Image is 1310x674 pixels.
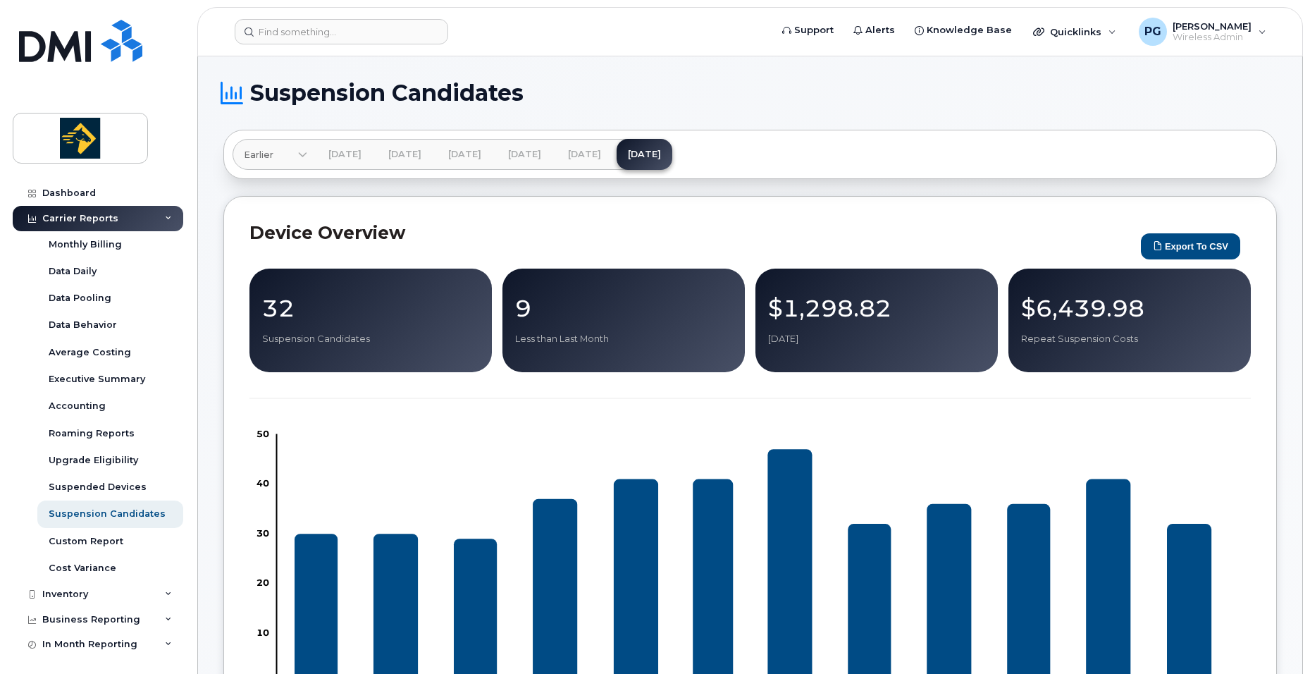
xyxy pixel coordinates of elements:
a: [DATE] [317,139,373,170]
a: [DATE] [617,139,672,170]
h2: Device Overview [249,222,1134,243]
a: [DATE] [377,139,433,170]
p: 9 [515,295,732,321]
a: [DATE] [557,139,612,170]
span: Suspension Candidates [250,82,524,104]
tspan: 20 [257,577,269,589]
tspan: 50 [257,428,269,439]
p: $6,439.98 [1021,295,1238,321]
a: Earlier [233,139,307,170]
p: Less than Last Month [515,333,732,345]
p: 32 [262,295,479,321]
p: [DATE] [768,333,985,345]
tspan: 40 [257,477,269,489]
tspan: 10 [257,627,269,638]
button: Export to CSV [1141,233,1240,259]
span: Earlier [244,148,273,161]
p: Repeat Suspension Costs [1021,333,1238,345]
p: Suspension Candidates [262,333,479,345]
a: [DATE] [497,139,552,170]
a: [DATE] [437,139,493,170]
p: $1,298.82 [768,295,985,321]
tspan: 30 [257,527,269,539]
